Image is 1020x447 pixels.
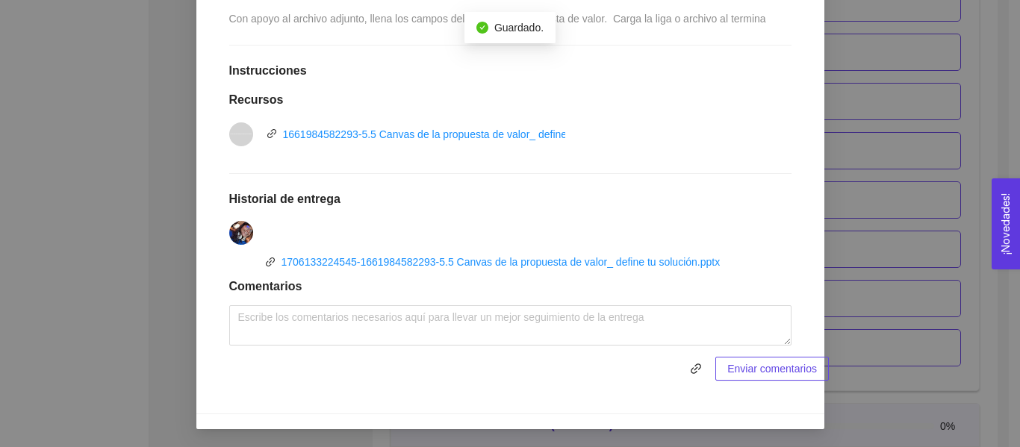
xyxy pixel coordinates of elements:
[685,363,707,375] span: link
[715,357,829,381] button: Enviar comentarios
[229,192,792,207] h1: Historial de entrega
[283,128,643,140] a: 1661984582293-5.5 Canvas de la propuesta de valor_ define tu solución.pptx
[282,256,721,268] a: 1706133224545-1661984582293-5.5 Canvas de la propuesta de valor_ define tu solución.pptx
[727,360,817,377] span: Enviar comentarios
[229,93,792,107] h1: Recursos
[229,279,792,294] h1: Comentarios
[494,22,544,34] span: Guardado.
[229,221,253,245] img: 1746731800270-lizprogramadora.jpg
[267,128,277,139] span: link
[684,357,708,381] button: link
[265,257,276,267] span: link
[229,63,792,78] h1: Instrucciones
[229,13,766,25] span: Con apoyo al archivo adjunto, llena los campos del canvas de propuesta de valor. Carga la liga o ...
[476,22,488,34] span: check-circle
[684,363,708,375] span: link
[230,133,252,134] span: vnd.openxmlformats-officedocument.presentationml.presentation
[992,178,1020,269] button: Open Feedback Widget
